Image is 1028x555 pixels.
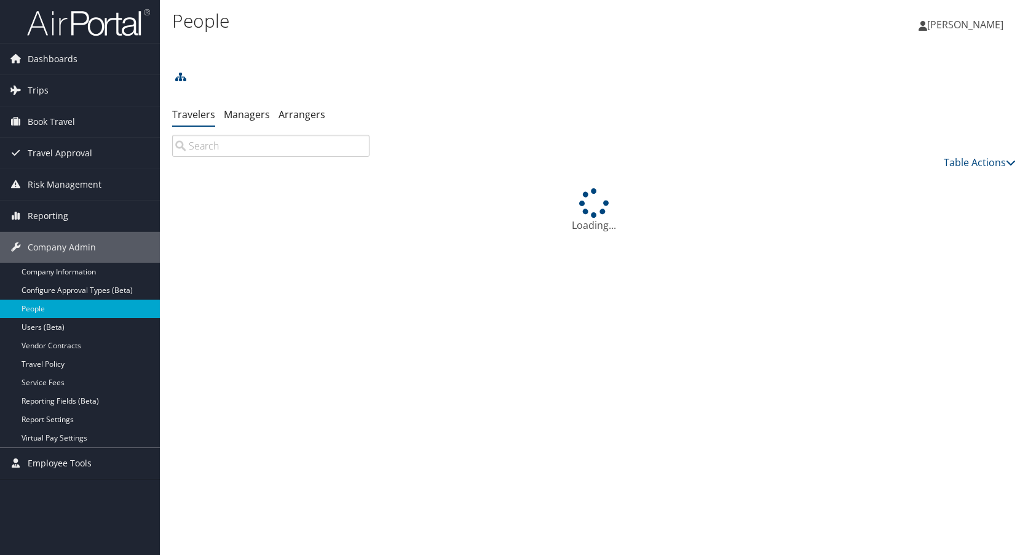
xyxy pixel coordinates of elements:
[28,106,75,137] span: Book Travel
[919,6,1016,43] a: [PERSON_NAME]
[27,8,150,37] img: airportal-logo.png
[28,232,96,263] span: Company Admin
[279,108,325,121] a: Arrangers
[28,169,101,200] span: Risk Management
[224,108,270,121] a: Managers
[28,138,92,169] span: Travel Approval
[172,8,735,34] h1: People
[28,44,77,74] span: Dashboards
[172,188,1016,233] div: Loading...
[28,75,49,106] span: Trips
[944,156,1016,169] a: Table Actions
[28,201,68,231] span: Reporting
[28,448,92,479] span: Employee Tools
[172,108,215,121] a: Travelers
[927,18,1003,31] span: [PERSON_NAME]
[172,135,370,157] input: Search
